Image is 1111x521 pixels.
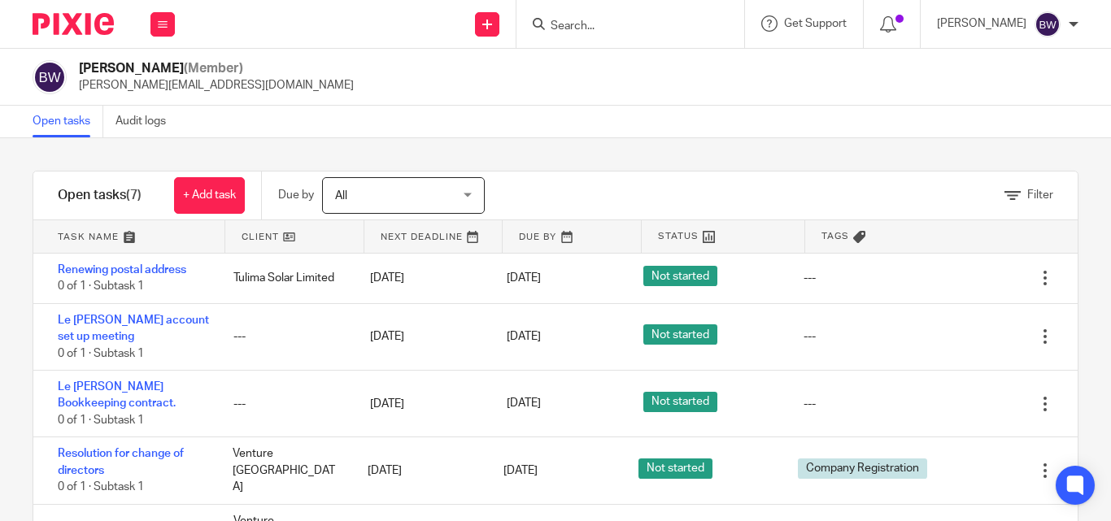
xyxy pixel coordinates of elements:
span: Not started [643,266,717,286]
a: Le [PERSON_NAME] Bookkeeping contract. [58,381,176,409]
div: [DATE] [354,320,490,353]
span: Tags [821,229,849,243]
p: Due by [278,187,314,203]
span: 0 of 1 · Subtask 1 [58,348,144,359]
a: + Add task [174,177,245,214]
img: svg%3E [1035,11,1061,37]
span: 0 of 1 · Subtask 1 [58,281,144,293]
span: Company Registration [798,458,927,479]
div: --- [804,396,816,412]
div: [DATE] [351,454,487,487]
div: [DATE] [354,262,490,294]
span: (Member) [184,62,243,75]
a: Open tasks [33,106,103,137]
span: Not started [643,392,717,412]
span: Not started [638,458,712,479]
span: [DATE] [503,465,538,476]
div: Tulima Solar Limited [217,262,354,294]
div: Venture [GEOGRAPHIC_DATA] [216,437,352,503]
span: (7) [126,189,142,202]
span: All [335,190,347,202]
span: Status [658,229,699,243]
div: --- [217,388,354,420]
span: 0 of 1 · Subtask 1 [58,415,144,426]
img: svg%3E [33,60,67,94]
h2: [PERSON_NAME] [79,60,354,77]
a: Le [PERSON_NAME] account set up meeting [58,315,209,342]
img: Pixie [33,13,114,35]
span: Get Support [784,18,847,29]
div: --- [217,320,354,353]
span: [DATE] [507,272,541,284]
div: --- [804,270,816,286]
div: --- [804,328,816,345]
h1: Open tasks [58,187,142,204]
span: Not started [643,324,717,345]
span: [DATE] [507,398,541,410]
input: Search [549,20,695,34]
a: Resolution for change of directors [58,448,184,475]
span: [DATE] [507,331,541,342]
span: 0 of 1 · Subtask 1 [58,481,144,493]
span: Filter [1027,189,1053,201]
a: Audit logs [115,106,178,137]
p: [PERSON_NAME][EMAIL_ADDRESS][DOMAIN_NAME] [79,77,354,93]
p: [PERSON_NAME] [937,15,1026,32]
div: [DATE] [354,388,490,420]
a: Renewing postal address [58,264,186,276]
